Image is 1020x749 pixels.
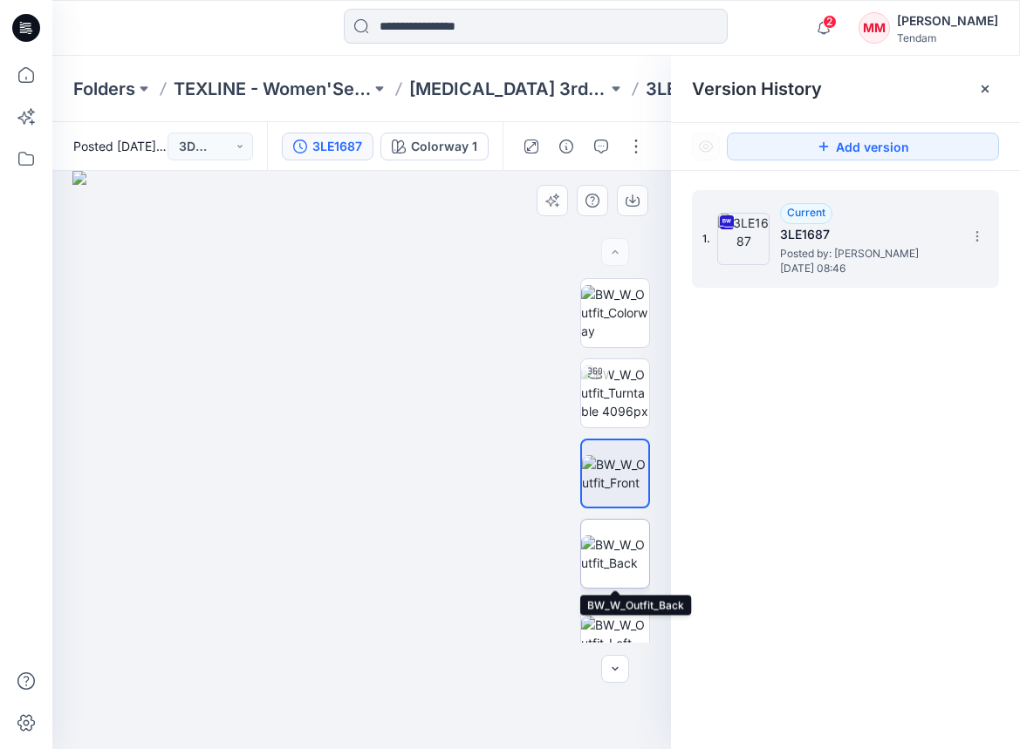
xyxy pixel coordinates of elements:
img: BW_W_Outfit_Colorway [581,285,649,340]
span: Posted [DATE] 08:46 by [73,137,168,155]
img: 3LE1687 [717,213,770,265]
div: MM [859,12,890,44]
img: eyJhbGciOiJIUzI1NiIsImtpZCI6IjAiLCJzbHQiOiJzZXMiLCJ0eXAiOiJKV1QifQ.eyJkYXRhIjp7InR5cGUiOiJzdG9yYW... [72,171,651,749]
img: BW_W_Outfit_Turntable 4096px [581,365,649,420]
div: Tendam [897,31,998,44]
a: Folders [73,77,135,101]
img: BW_W_Outfit_Left [581,616,649,652]
button: Show Hidden Versions [692,133,720,160]
div: [PERSON_NAME] [897,10,998,31]
button: Colorway 1 [380,133,489,160]
img: BW_W_Outfit_Back [581,535,649,572]
span: 1. [702,231,710,247]
div: Colorway 1 [411,137,477,156]
a: TEXLINE - Women'Secret [174,77,371,101]
h5: 3LE1687 [780,224,955,245]
span: Posted by: Vivian Ong [780,245,955,262]
img: BW_W_Outfit_Front [582,455,648,492]
button: Add version [727,133,999,160]
a: [MEDICAL_DATA] 3rd ROUND [409,77,606,101]
span: [DATE] 08:46 [780,262,955,275]
span: 2 [823,15,837,29]
button: 3LE1687 [282,133,373,160]
span: Current [787,206,825,219]
p: 3LE1687 [646,77,717,101]
span: Version History [692,78,822,99]
button: Details [552,133,580,160]
button: Close [978,82,992,96]
div: 3LE1687 [312,137,362,156]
